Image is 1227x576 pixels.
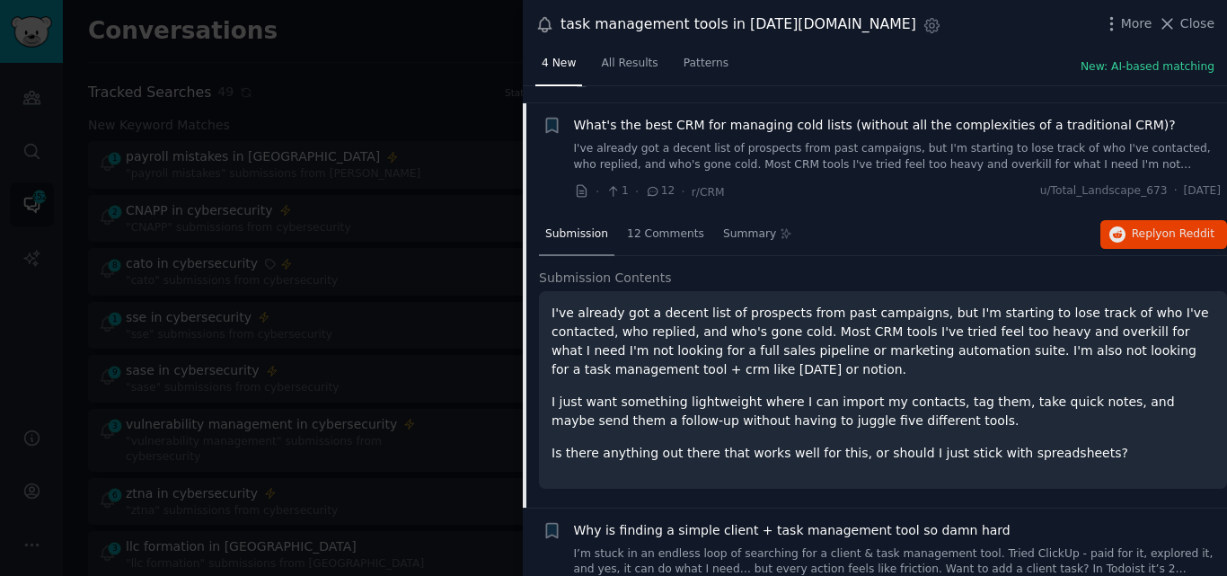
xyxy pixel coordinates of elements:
span: 12 [645,183,675,199]
span: u/Total_Landscape_673 [1040,183,1168,199]
p: Is there anything out there that works well for this, or should I just stick with spreadsheets? [552,444,1214,463]
span: · [681,182,684,201]
span: All Results [601,56,658,72]
span: · [596,182,599,201]
span: [DATE] [1184,183,1221,199]
p: I just want something lightweight where I can import my contacts, tag them, take quick notes, and... [552,393,1214,430]
a: I've already got a decent list of prospects from past campaigns, but I'm starting to lose track o... [574,141,1222,173]
button: New: AI-based matching [1081,59,1214,75]
span: r/CRM [692,186,725,199]
span: Submission Contents [539,269,672,288]
a: What's the best CRM for managing cold lists (without all the complexities of a traditional CRM)? [574,116,1176,135]
button: Replyon Reddit [1100,220,1227,249]
span: Close [1180,14,1214,33]
span: 4 New [542,56,576,72]
span: on Reddit [1162,227,1214,240]
a: All Results [595,49,664,86]
button: Close [1158,14,1214,33]
span: Submission [545,226,608,243]
a: 4 New [535,49,582,86]
span: · [1174,183,1178,199]
a: Patterns [677,49,735,86]
a: Why is finding a simple client + task management tool so damn hard [574,521,1011,540]
div: task management tools in [DATE][DOMAIN_NAME] [561,13,916,36]
span: · [635,182,639,201]
button: More [1102,14,1152,33]
span: More [1121,14,1152,33]
span: Summary [723,226,776,243]
span: Reply [1132,226,1214,243]
span: 12 Comments [627,226,704,243]
p: I've already got a decent list of prospects from past campaigns, but I'm starting to lose track o... [552,304,1214,379]
span: Patterns [684,56,728,72]
span: 1 [605,183,628,199]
